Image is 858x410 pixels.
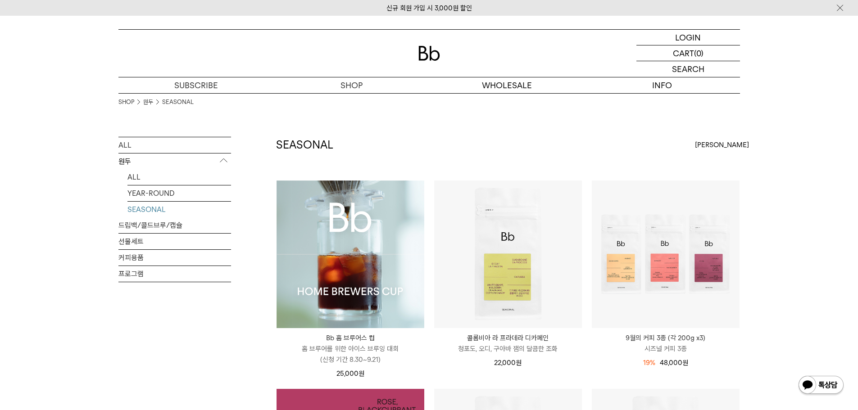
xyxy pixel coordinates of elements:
[673,45,694,61] p: CART
[127,202,231,217] a: SEASONAL
[359,369,364,378] span: 원
[118,153,231,170] p: 원두
[675,30,701,45] p: LOGIN
[118,137,231,153] a: ALL
[336,369,364,378] span: 25,000
[592,333,740,354] a: 9월의 커피 3종 (각 200g x3) 시즈널 커피 3종
[276,137,333,153] h2: SEASONAL
[127,169,231,185] a: ALL
[127,185,231,201] a: YEAR-ROUND
[434,333,582,354] a: 콜롬비아 라 프라데라 디카페인 청포도, 오디, 구아바 잼의 달콤한 조화
[277,180,424,328] img: Bb 홈 브루어스 컵
[592,180,740,328] img: 9월의 커피 3종 (각 200g x3)
[277,333,424,343] p: Bb 홈 브루어스 컵
[118,77,274,93] a: SUBSCRIBE
[429,77,585,93] p: WHOLESALE
[585,77,740,93] p: INFO
[277,343,424,365] p: 홈 브루어를 위한 아이스 브루잉 대회 (신청 기간 8.30~9.21)
[798,375,844,396] img: 카카오톡 채널 1:1 채팅 버튼
[694,45,704,61] p: (0)
[162,98,194,107] a: SEASONAL
[592,343,740,354] p: 시즈널 커피 3종
[695,140,749,150] span: [PERSON_NAME]
[434,343,582,354] p: 청포도, 오디, 구아바 잼의 달콤한 조화
[672,61,704,77] p: SEARCH
[118,217,231,233] a: 드립백/콜드브루/캡슐
[118,266,231,282] a: 프로그램
[434,333,582,343] p: 콜롬비아 라 프라데라 디카페인
[274,77,429,93] a: SHOP
[418,46,440,61] img: 로고
[143,98,153,107] a: 원두
[636,30,740,45] a: LOGIN
[118,98,134,107] a: SHOP
[118,234,231,249] a: 선물세트
[386,4,472,12] a: 신규 회원 가입 시 3,000원 할인
[682,359,688,367] span: 원
[516,359,522,367] span: 원
[434,180,582,328] img: 콜롬비아 라 프라데라 디카페인
[636,45,740,61] a: CART (0)
[494,359,522,367] span: 22,000
[660,359,688,367] span: 48,000
[592,333,740,343] p: 9월의 커피 3종 (각 200g x3)
[643,357,655,368] div: 19%
[118,250,231,266] a: 커피용품
[277,333,424,365] a: Bb 홈 브루어스 컵 홈 브루어를 위한 아이스 브루잉 대회(신청 기간 8.30~9.21)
